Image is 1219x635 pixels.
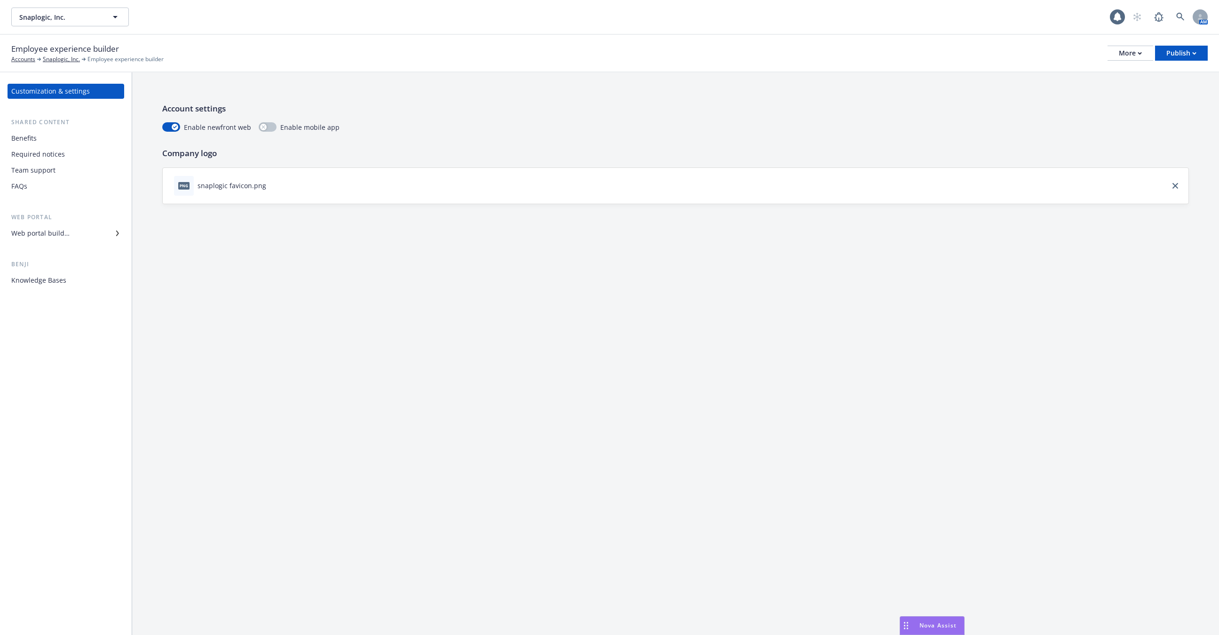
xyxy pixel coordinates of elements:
div: Web portal builder [11,226,70,241]
a: Search [1171,8,1190,26]
div: FAQs [11,179,27,194]
span: Nova Assist [919,621,957,629]
div: snaplogic favicon.png [198,181,266,190]
p: Company logo [162,147,1189,159]
span: png [178,182,190,189]
div: Customization & settings [11,84,90,99]
div: More [1119,46,1142,60]
div: Knowledge Bases [11,273,66,288]
div: Drag to move [900,617,912,635]
span: Employee experience builder [87,55,164,63]
a: Customization & settings [8,84,124,99]
button: download file [270,181,277,190]
div: Benefits [11,131,37,146]
a: Knowledge Bases [8,273,124,288]
div: Shared content [8,118,124,127]
span: Snaplogic, Inc. [19,12,101,22]
a: Accounts [11,55,35,63]
a: Report a Bug [1149,8,1168,26]
button: More [1108,46,1153,61]
div: Web portal [8,213,124,222]
div: Benji [8,260,124,269]
span: Enable newfront web [184,122,251,132]
div: Team support [11,163,55,178]
button: Snaplogic, Inc. [11,8,129,26]
span: Enable mobile app [280,122,340,132]
a: Start snowing [1128,8,1147,26]
button: Nova Assist [900,616,965,635]
a: Web portal builder [8,226,124,241]
a: close [1170,180,1181,191]
a: Required notices [8,147,124,162]
div: Required notices [11,147,65,162]
a: FAQs [8,179,124,194]
a: Benefits [8,131,124,146]
a: Snaplogic, Inc. [43,55,80,63]
button: Publish [1155,46,1208,61]
div: Publish [1166,46,1196,60]
p: Account settings [162,103,1189,115]
span: Employee experience builder [11,43,119,55]
a: Team support [8,163,124,178]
